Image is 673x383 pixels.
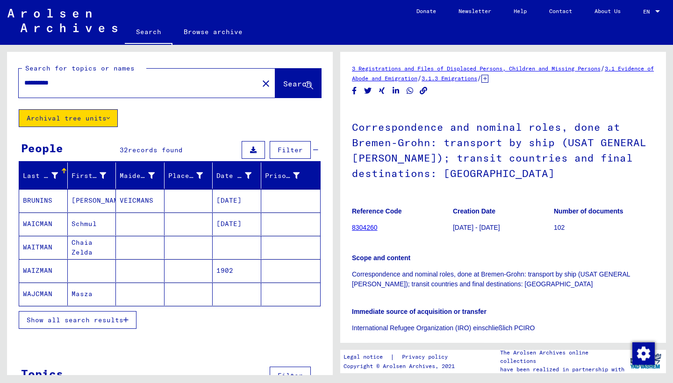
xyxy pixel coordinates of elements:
[352,207,402,215] b: Reference Code
[453,223,553,233] p: [DATE] - [DATE]
[352,65,601,72] a: 3 Registrations and Files of Displaced Persons, Children and Missing Persons
[278,371,303,380] span: Filter
[377,85,387,97] button: Share on Xing
[417,74,422,82] span: /
[601,64,605,72] span: /
[19,283,68,305] mat-cell: WAJCMAN
[68,213,116,235] mat-cell: Schmul
[125,21,172,45] a: Search
[213,189,261,212] mat-cell: [DATE]
[168,171,203,181] div: Place of Birth
[72,171,107,181] div: First Name
[27,316,123,324] span: Show all search results
[643,8,650,15] mat-select-trigger: EN
[628,349,663,373] img: yv_logo.png
[554,223,654,233] p: 102
[213,163,261,189] mat-header-cell: Date of Birth
[19,311,136,329] button: Show all search results
[363,85,373,97] button: Share on Twitter
[216,171,251,181] div: Date of Birth
[391,85,401,97] button: Share on LinkedIn
[23,168,70,183] div: Last Name
[344,352,390,362] a: Legal notice
[128,146,183,154] span: records found
[352,224,378,231] a: 8304260
[72,168,118,183] div: First Name
[422,75,477,82] a: 3.1.3 Emigrations
[19,109,118,127] button: Archival tree units
[265,168,312,183] div: Prisoner #
[120,146,128,154] span: 32
[394,352,459,362] a: Privacy policy
[216,168,263,183] div: Date of Birth
[68,236,116,259] mat-cell: Chaia Zelda
[165,163,213,189] mat-header-cell: Place of Birth
[265,171,300,181] div: Prisoner #
[21,365,63,382] div: Topics
[19,236,68,259] mat-cell: WAITMAN
[116,163,165,189] mat-header-cell: Maiden Name
[500,348,625,365] p: The Arolsen Archives online collections
[19,163,68,189] mat-header-cell: Last Name
[19,213,68,235] mat-cell: WAICMAN
[419,85,429,97] button: Copy link
[453,207,495,215] b: Creation Date
[68,163,116,189] mat-header-cell: First Name
[352,270,654,289] p: Correspondence and nominal roles, done at Bremen-Grohn: transport by ship (USAT GENERAL [PERSON_N...
[172,21,254,43] a: Browse archive
[352,254,410,262] b: Scope and content
[257,74,275,92] button: Clear
[19,259,68,282] mat-cell: WAIZMAN
[260,78,272,89] mat-icon: close
[21,140,63,156] div: People
[213,213,261,235] mat-cell: [DATE]
[632,342,655,365] img: Zustimmung ändern
[344,362,459,370] p: Copyright © Arolsen Archives, 2021
[68,283,116,305] mat-cell: Masza
[283,79,311,88] span: Search
[168,168,215,183] div: Place of Birth
[120,168,166,183] div: Maiden Name
[25,64,135,72] mat-label: Search for topics or names
[554,207,623,215] b: Number of documents
[7,9,117,32] img: Arolsen_neg.svg
[500,365,625,374] p: have been realized in partnership with
[19,189,68,212] mat-cell: BRUNINS
[350,85,359,97] button: Share on Facebook
[23,171,58,181] div: Last Name
[68,189,116,212] mat-cell: [PERSON_NAME]
[344,352,459,362] div: |
[270,141,311,159] button: Filter
[120,171,155,181] div: Maiden Name
[275,69,321,98] button: Search
[477,74,481,82] span: /
[352,106,654,193] h1: Correspondence and nominal roles, done at Bremen-Grohn: transport by ship (USAT GENERAL [PERSON_N...
[278,146,303,154] span: Filter
[405,85,415,97] button: Share on WhatsApp
[116,189,165,212] mat-cell: VEICMANS
[352,308,487,315] b: Immediate source of acquisition or transfer
[213,259,261,282] mat-cell: 1902
[352,323,654,333] p: International Refugee Organization (IRO) einschließlich PCIRO
[261,163,321,189] mat-header-cell: Prisoner #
